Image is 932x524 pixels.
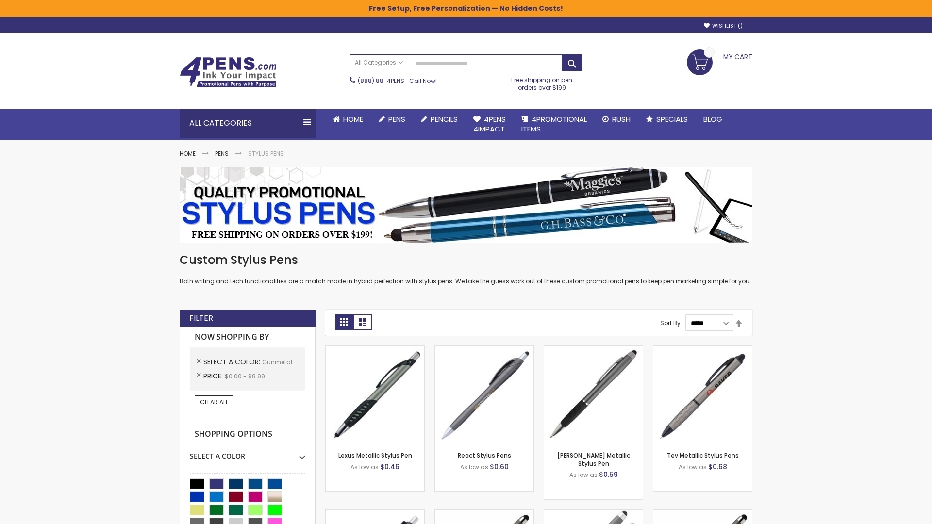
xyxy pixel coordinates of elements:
[190,424,305,445] strong: Shopping Options
[190,444,305,461] div: Select A Color
[195,395,233,409] a: Clear All
[557,451,630,467] a: [PERSON_NAME] Metallic Stylus Pen
[413,109,466,130] a: Pencils
[180,167,752,243] img: Stylus Pens
[358,77,437,85] span: - Call Now!
[653,346,752,444] img: Tev Metallic Stylus Pens-Gunmetal
[435,509,533,518] a: Islander Softy Metallic Gel Pen with Stylus-Gunmetal
[544,346,643,444] img: Lory Metallic Stylus Pen-Gunmetal
[343,114,363,124] span: Home
[325,109,371,130] a: Home
[326,509,424,518] a: Souvenir® Anthem Stylus Pen-Gunmetal
[180,149,196,158] a: Home
[388,114,405,124] span: Pens
[708,462,727,472] span: $0.68
[703,114,722,124] span: Blog
[544,509,643,518] a: Cali Custom Stylus Gel pen-Gunmetal
[180,57,277,88] img: 4Pens Custom Pens and Promotional Products
[599,470,618,479] span: $0.59
[431,114,458,124] span: Pencils
[435,346,533,444] img: React Stylus Pens-Gunmetal
[514,109,595,140] a: 4PROMOTIONALITEMS
[466,109,514,140] a: 4Pens4impact
[653,345,752,354] a: Tev Metallic Stylus Pens-Gunmetal
[544,345,643,354] a: Lory Metallic Stylus Pen-Gunmetal
[380,462,399,472] span: $0.46
[569,471,598,479] span: As low as
[189,313,213,324] strong: Filter
[180,252,752,286] div: Both writing and tech functionalities are a match made in hybrid perfection with stylus pens. We ...
[203,371,225,381] span: Price
[656,114,688,124] span: Specials
[458,451,511,459] a: React Stylus Pens
[679,463,707,471] span: As low as
[335,314,353,330] strong: Grid
[521,114,587,134] span: 4PROMOTIONAL ITEMS
[358,77,404,85] a: (888) 88-4PENS
[262,358,292,366] span: Gunmetal
[660,319,681,327] label: Sort By
[696,109,730,130] a: Blog
[190,327,305,347] strong: Now Shopping by
[225,372,265,380] span: $0.00 - $9.99
[350,55,408,71] a: All Categories
[248,149,284,158] strong: Stylus Pens
[215,149,229,158] a: Pens
[180,109,316,138] div: All Categories
[326,346,424,444] img: Lexus Metallic Stylus Pen-Gunmetal
[371,109,413,130] a: Pens
[473,114,506,134] span: 4Pens 4impact
[460,463,488,471] span: As low as
[338,451,412,459] a: Lexus Metallic Stylus Pen
[612,114,631,124] span: Rush
[355,59,403,66] span: All Categories
[595,109,638,130] a: Rush
[203,357,262,367] span: Select A Color
[638,109,696,130] a: Specials
[200,398,228,406] span: Clear All
[180,252,752,268] h1: Custom Stylus Pens
[350,463,379,471] span: As low as
[653,509,752,518] a: Islander Softy Metallic Gel Pen with Stylus - ColorJet Imprint-Gunmetal
[490,462,509,472] span: $0.60
[501,72,583,92] div: Free shipping on pen orders over $199
[667,451,739,459] a: Tev Metallic Stylus Pens
[326,345,424,354] a: Lexus Metallic Stylus Pen-Gunmetal
[435,345,533,354] a: React Stylus Pens-Gunmetal
[704,22,743,30] a: Wishlist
